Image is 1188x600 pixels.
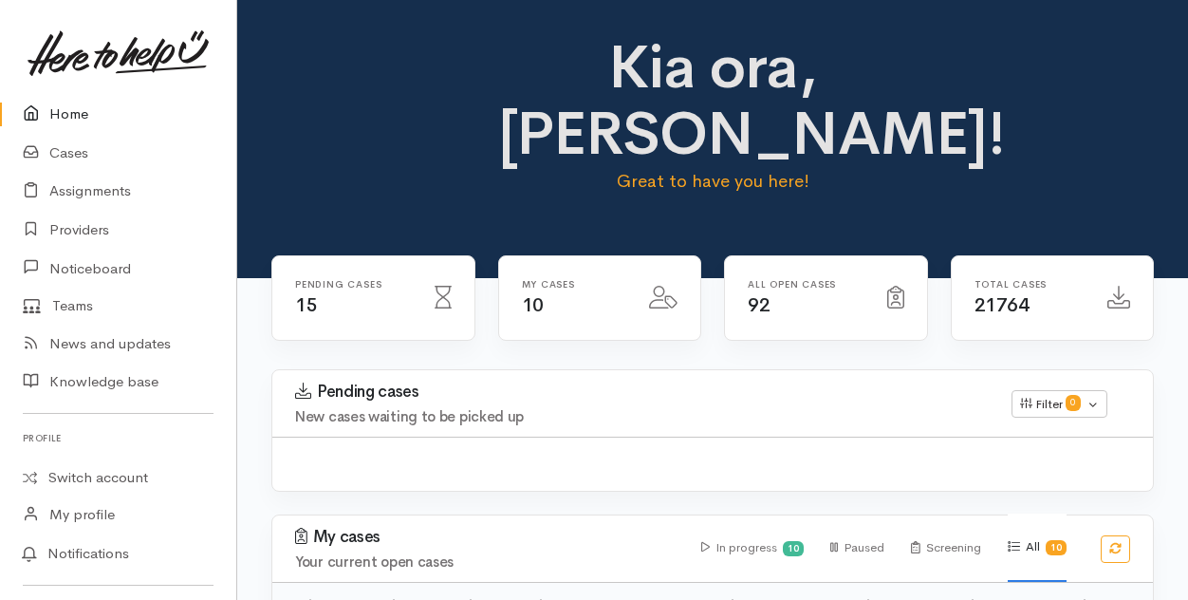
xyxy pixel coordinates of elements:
[522,279,627,290] h6: My cases
[701,515,805,582] div: In progress
[1008,514,1067,582] div: All
[1066,395,1081,410] span: 0
[23,425,213,451] h6: Profile
[498,34,928,168] h1: Kia ora, [PERSON_NAME]!
[788,542,799,554] b: 10
[295,279,412,290] h6: Pending cases
[748,293,770,317] span: 92
[911,515,981,582] div: Screening
[295,528,678,547] h3: My cases
[498,168,928,195] p: Great to have you here!
[975,293,1030,317] span: 21764
[1012,390,1107,419] button: Filter0
[522,293,544,317] span: 10
[295,293,317,317] span: 15
[748,279,864,290] h6: All Open cases
[975,279,1086,290] h6: Total cases
[1050,541,1062,553] b: 10
[295,409,989,425] h4: New cases waiting to be picked up
[295,383,989,402] h3: Pending cases
[295,554,678,571] h4: Your current open cases
[830,515,884,582] div: Paused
